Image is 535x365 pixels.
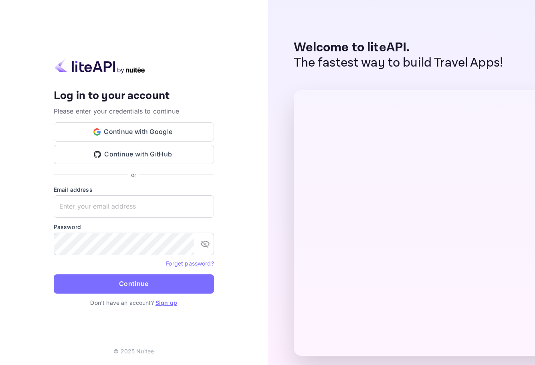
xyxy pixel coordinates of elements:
label: Email address [54,185,214,194]
a: Forget password? [166,259,214,267]
a: Sign up [155,299,177,306]
a: Forget password? [166,260,214,267]
label: Password [54,223,214,231]
p: or [131,170,136,179]
img: liteapi [54,58,146,74]
button: Continue [54,274,214,294]
p: Don't have an account? [54,298,214,307]
input: Enter your email address [54,195,214,218]
p: Welcome to liteAPI. [294,40,503,55]
p: The fastest way to build Travel Apps! [294,55,503,71]
button: toggle password visibility [197,236,213,252]
button: Continue with GitHub [54,145,214,164]
p: © 2025 Nuitee [113,347,154,355]
h4: Log in to your account [54,89,214,103]
button: Continue with Google [54,122,214,142]
p: Please enter your credentials to continue [54,106,214,116]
